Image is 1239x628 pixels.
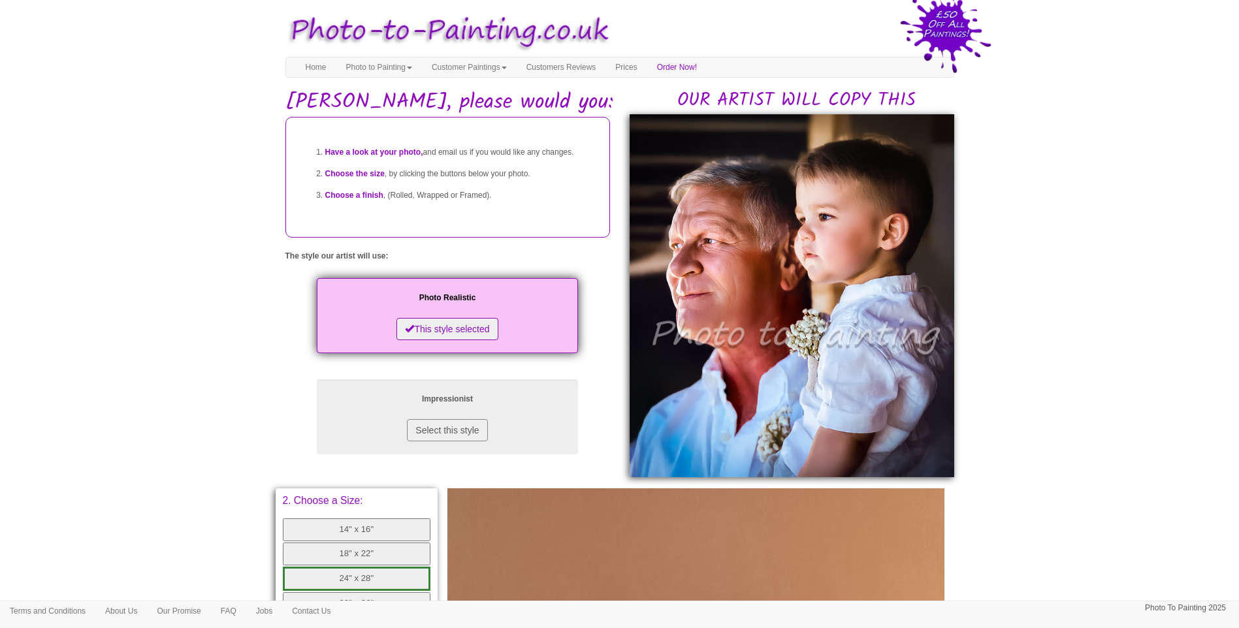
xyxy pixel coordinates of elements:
[407,419,487,441] button: Select this style
[211,601,246,621] a: FAQ
[325,148,423,157] span: Have a look at your photo,
[330,291,565,305] p: Photo Realistic
[639,91,954,111] h2: OUR ARTIST WILL COPY THIS
[279,7,613,57] img: Photo to Painting
[325,142,596,163] li: and email us if you would like any changes.
[647,57,707,77] a: Order Now!
[283,592,431,615] button: 30" x 36"
[1145,601,1226,615] p: Photo To Painting 2025
[325,169,385,178] span: Choose the size
[422,57,517,77] a: Customer Paintings
[95,601,147,621] a: About Us
[325,191,383,200] span: Choose a finish
[325,163,596,185] li: , by clicking the buttons below your photo.
[296,57,336,77] a: Home
[282,601,340,621] a: Contact Us
[285,251,389,262] label: The style our artist will use:
[336,57,422,77] a: Photo to Painting
[283,567,431,591] button: 24" x 28"
[283,518,431,541] button: 14" x 16"
[246,601,282,621] a: Jobs
[325,185,596,206] li: , (Rolled, Wrapped or Framed).
[517,57,606,77] a: Customers Reviews
[283,495,431,506] p: 2. Choose a Size:
[630,114,954,477] img: Sharon, please would you:
[283,542,431,565] button: 18" x 22"
[147,601,210,621] a: Our Promise
[330,392,565,406] p: Impressionist
[396,318,498,340] button: This style selected
[605,57,647,77] a: Prices
[285,91,954,114] h1: [PERSON_NAME], please would you:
